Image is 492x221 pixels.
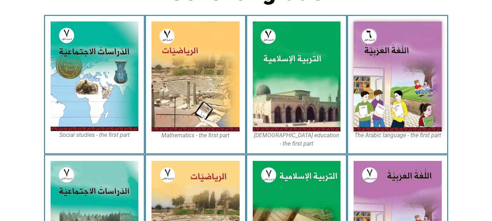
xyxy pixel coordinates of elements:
img: Math7A-Cover [151,21,240,131]
font: [DEMOGRAPHIC_DATA] education - the first part [254,132,339,147]
font: Mathematics - the first part [161,132,229,139]
img: Islamic7A-Cover [253,21,341,131]
font: Social studies - the first part [59,131,130,138]
img: Arabic7A-Cover [354,21,442,131]
font: The Arabic language - the first part [354,132,441,139]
